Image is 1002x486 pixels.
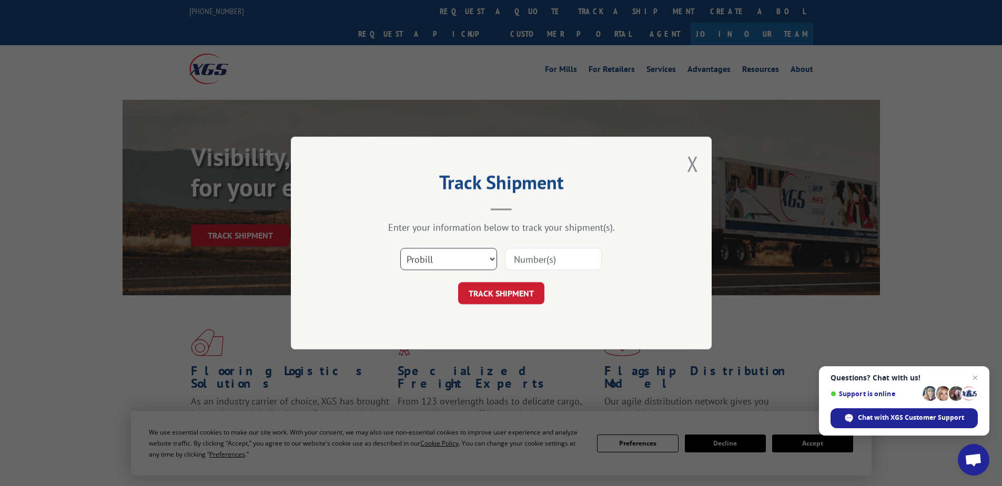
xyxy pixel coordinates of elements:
[458,282,544,304] button: TRACK SHIPMENT
[343,221,659,233] div: Enter your information below to track your shipment(s).
[831,408,978,428] div: Chat with XGS Customer Support
[343,175,659,195] h2: Track Shipment
[969,371,981,384] span: Close chat
[858,413,964,422] span: Chat with XGS Customer Support
[831,374,978,382] span: Questions? Chat with us!
[831,390,919,398] span: Support is online
[687,150,699,178] button: Close modal
[958,444,989,475] div: Open chat
[505,248,602,270] input: Number(s)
